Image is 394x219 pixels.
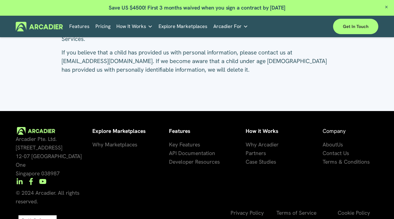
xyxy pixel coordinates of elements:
[16,178,23,185] a: LinkedIn
[16,135,83,177] span: Arcadier Pte. Ltd. [STREET_ADDRESS] 12-07 [GEOGRAPHIC_DATA] One Singapore 038987
[323,140,337,149] a: About
[249,149,266,157] a: artners
[333,19,378,34] a: Get in touch
[92,127,146,134] strong: Explore Marketplaces
[213,22,248,31] a: folder dropdown
[62,48,332,74] p: If you believe that a child has provided us with personal information, please contact us at [EMAI...
[213,22,242,31] span: Arcadier For
[16,189,81,205] span: © 2024 Arcadier. All rights reserved.
[159,22,207,31] a: Explore Marketplaces
[16,22,63,31] img: Arcadier
[92,140,137,149] a: Why Marketplaces
[337,141,343,148] span: Us
[323,158,370,165] span: Terms & Conditions
[116,22,146,31] span: How It Works
[246,157,252,166] a: Ca
[249,149,266,157] span: artners
[92,141,137,148] span: Why Marketplaces
[169,140,200,149] a: Key Features
[246,141,279,148] span: Why Arcadier
[39,178,46,185] a: YouTube
[323,157,370,166] a: Terms & Conditions
[323,127,346,134] span: Company
[363,189,394,219] iframe: Chat Widget
[169,149,215,157] span: API Documentation
[276,209,316,217] a: Terms of Service
[169,158,220,165] span: Developer Resources
[252,158,276,165] span: se Studies
[169,127,190,134] strong: Features
[231,209,264,217] a: Privacy Policy
[116,22,153,31] a: folder dropdown
[323,149,349,157] span: Contact Us
[95,22,111,31] a: Pricing
[69,22,90,31] a: Features
[246,149,249,157] span: P
[246,158,252,165] span: Ca
[338,209,370,217] a: Cookie Policy
[252,157,276,166] a: se Studies
[246,127,278,134] strong: How it Works
[169,149,215,157] a: API Documentation
[27,178,35,185] a: Facebook
[169,141,200,148] span: Key Features
[246,140,279,149] a: Why Arcadier
[169,157,220,166] a: Developer Resources
[246,149,249,157] a: P
[323,141,337,148] span: About
[323,149,349,157] a: Contact Us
